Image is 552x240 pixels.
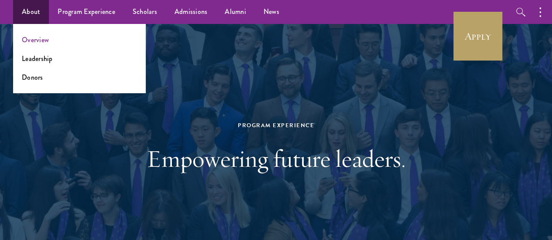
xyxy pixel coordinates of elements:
a: Apply [453,12,502,61]
a: Overview [22,35,49,45]
div: Program Experience [126,121,427,130]
a: Leadership [22,54,53,64]
a: Donors [22,72,43,82]
h1: Empowering future leaders. [126,143,427,174]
